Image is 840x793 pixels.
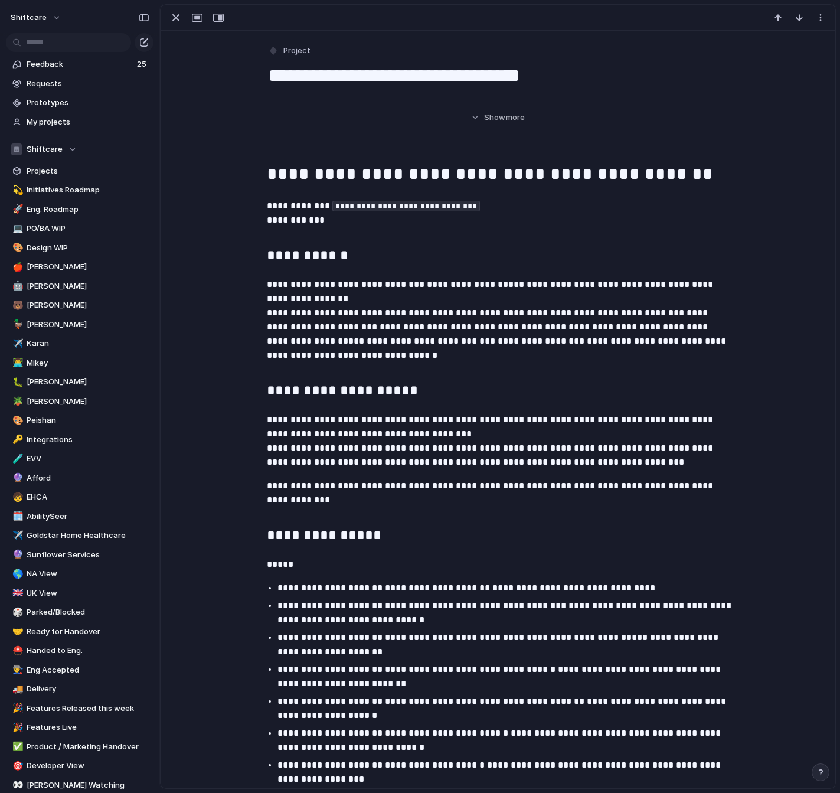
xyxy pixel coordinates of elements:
button: ⛑️ [11,645,22,657]
span: [PERSON_NAME] [27,299,149,311]
a: 🦆[PERSON_NAME] [6,316,153,334]
button: 🤝 [11,626,22,638]
span: [PERSON_NAME] [27,319,149,331]
button: 🎨 [11,415,22,426]
div: 🔑 [12,433,21,446]
div: ✈️Karan [6,335,153,353]
span: Sunflower Services [27,549,149,561]
div: 🧪EVV [6,450,153,468]
span: [PERSON_NAME] [27,396,149,407]
button: 👨‍💻 [11,357,22,369]
span: PO/BA WIP [27,223,149,234]
a: ✅Product / Marketing Handover [6,738,153,756]
a: 🔮Sunflower Services [6,546,153,564]
a: Requests [6,75,153,93]
span: Design WIP [27,242,149,254]
a: 🇬🇧UK View [6,585,153,602]
span: Handed to Eng. [27,645,149,657]
button: 🤖 [11,280,22,292]
div: 👨‍🏭 [12,663,21,677]
button: 🚚 [11,683,22,695]
span: [PERSON_NAME] [27,280,149,292]
a: 🗓️AbilitySeer [6,508,153,526]
div: 🚚Delivery [6,680,153,698]
div: ✈️ [12,529,21,543]
a: 🌎NA View [6,565,153,583]
a: Projects [6,162,153,180]
a: 🚀Eng. Roadmap [6,201,153,218]
div: 🧒 [12,491,21,504]
span: Prototypes [27,97,149,109]
a: 🐻[PERSON_NAME] [6,296,153,314]
div: ✈️ [12,337,21,351]
span: EHCA [27,491,149,503]
div: 👨‍💻Mikey [6,354,153,372]
span: My projects [27,116,149,128]
button: shiftcare [5,8,67,27]
span: [PERSON_NAME] Watching [27,779,149,791]
button: 🌎 [11,568,22,580]
a: Feedback25 [6,56,153,73]
button: 💫 [11,184,22,196]
div: 💻 [12,222,21,236]
span: Parked/Blocked [27,606,149,618]
button: 🎉 [11,703,22,714]
button: 🍎 [11,261,22,273]
button: 🧪 [11,453,22,465]
span: Show [484,112,505,123]
a: 🎨Peishan [6,412,153,429]
a: 🐛[PERSON_NAME] [6,373,153,391]
div: 💫 [12,184,21,197]
button: 🔮 [11,549,22,561]
div: 🪴 [12,394,21,408]
span: Requests [27,78,149,90]
a: 🎲Parked/Blocked [6,603,153,621]
button: 🇬🇧 [11,588,22,599]
div: 🎉 [12,701,21,715]
div: 👀 [12,778,21,792]
button: 👨‍🏭 [11,664,22,676]
div: 🤝 [12,625,21,638]
div: 🍎 [12,260,21,274]
a: ✈️Goldstar Home Healthcare [6,527,153,544]
div: 🍎[PERSON_NAME] [6,258,153,276]
div: 🚀 [12,203,21,216]
div: 🤖[PERSON_NAME] [6,278,153,295]
span: more [506,112,525,123]
div: 🎯Developer View [6,757,153,775]
button: Showmore [267,107,730,128]
div: 🚚 [12,683,21,696]
a: 🔑Integrations [6,431,153,449]
a: 💫Initiatives Roadmap [6,181,153,199]
div: ✅ [12,740,21,753]
span: EVV [27,453,149,465]
span: Features Released this week [27,703,149,714]
button: 🗓️ [11,511,22,523]
span: Integrations [27,434,149,446]
div: 👨‍💻 [12,356,21,370]
a: 🔮Afford [6,469,153,487]
div: 🧒EHCA [6,488,153,506]
div: 🎯 [12,759,21,773]
a: 🤝Ready for Handover [6,623,153,641]
button: ✈️ [11,530,22,541]
div: 💻PO/BA WIP [6,220,153,237]
span: Shiftcare [27,143,63,155]
a: 🪴[PERSON_NAME] [6,393,153,410]
div: 🦆 [12,318,21,331]
a: 🎨Design WIP [6,239,153,257]
div: ⛑️ [12,644,21,658]
a: My projects [6,113,153,131]
span: 25 [137,58,149,70]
